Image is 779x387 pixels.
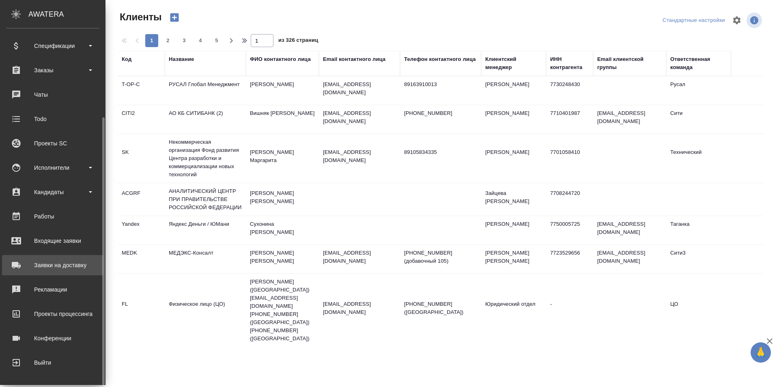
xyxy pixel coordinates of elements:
[250,55,311,63] div: ФИО контактного лица
[6,210,99,223] div: Работы
[404,109,477,117] p: [PHONE_NUMBER]
[246,216,319,244] td: Сухонина [PERSON_NAME]
[6,40,99,52] div: Спецификации
[246,76,319,105] td: [PERSON_NAME]
[481,245,546,273] td: [PERSON_NAME] [PERSON_NAME]
[546,216,593,244] td: 7750005725
[6,357,99,369] div: Выйти
[546,185,593,214] td: 7708244720
[122,55,131,63] div: Код
[6,113,99,125] div: Todo
[165,105,246,134] td: АО КБ СИТИБАНК (2)
[2,84,103,105] a: Чаты
[754,344,768,361] span: 🙏
[481,185,546,214] td: Зайцева [PERSON_NAME]
[118,245,165,273] td: MEDK
[481,105,546,134] td: [PERSON_NAME]
[6,162,99,174] div: Исполнители
[165,245,246,273] td: МЕДЭКС-Консалт
[165,216,246,244] td: Яндекс Деньги / ЮМани
[2,133,103,154] a: Проекты SC
[670,55,727,71] div: Ответственная команда
[246,274,319,347] td: [PERSON_NAME] ([GEOGRAPHIC_DATA]) [EMAIL_ADDRESS][DOMAIN_NAME] [PHONE_NUMBER] ([GEOGRAPHIC_DATA])...
[246,105,319,134] td: Вишняк [PERSON_NAME]
[165,76,246,105] td: РУСАЛ Глобал Менеджмент
[481,216,546,244] td: [PERSON_NAME]
[178,37,191,45] span: 3
[323,109,396,125] p: [EMAIL_ADDRESS][DOMAIN_NAME]
[751,342,771,363] button: 🙏
[6,308,99,320] div: Проекты процессинга
[2,255,103,275] a: Заявки на доставку
[661,14,727,27] div: split button
[546,105,593,134] td: 7710401987
[404,55,476,63] div: Телефон контактного лица
[546,296,593,324] td: -
[178,34,191,47] button: 3
[2,206,103,227] a: Работы
[165,11,184,24] button: Создать
[546,76,593,105] td: 7730248430
[194,34,207,47] button: 4
[747,13,764,28] span: Посмотреть информацию
[246,185,319,214] td: [PERSON_NAME] [PERSON_NAME]
[118,11,161,24] span: Клиенты
[165,183,246,216] td: АНАЛИТИЧЕСКИЙ ЦЕНТР ПРИ ПРАВИТЕЛЬСТВЕ РОССИЙСКОЙ ФЕДЕРАЦИИ
[118,296,165,324] td: FL
[485,55,542,71] div: Клиентский менеджер
[2,279,103,300] a: Рекламации
[404,249,477,265] p: [PHONE_NUMBER] (добавочный 105)
[278,35,318,47] span: из 326 страниц
[165,134,246,183] td: Некоммерческая организация Фонд развития Центра разработки и коммерциализации новых технологий
[666,105,731,134] td: Сити
[597,55,662,71] div: Email клиентской группы
[118,216,165,244] td: Yandex
[118,105,165,134] td: CITI2
[6,137,99,149] div: Проекты SC
[161,37,174,45] span: 2
[481,76,546,105] td: [PERSON_NAME]
[404,148,477,156] p: 89105834335
[666,144,731,173] td: Технический
[169,55,194,63] div: Название
[404,80,477,89] p: 89163910013
[28,6,105,22] div: AWATERA
[6,64,99,76] div: Заказы
[323,249,396,265] p: [EMAIL_ADDRESS][DOMAIN_NAME]
[6,89,99,101] div: Чаты
[2,352,103,373] a: Выйти
[2,109,103,129] a: Todo
[593,216,666,244] td: [EMAIL_ADDRESS][DOMAIN_NAME]
[481,296,546,324] td: Юридический отдел
[165,296,246,324] td: Физическое лицо (ЦО)
[6,235,99,247] div: Входящие заявки
[2,231,103,251] a: Входящие заявки
[6,283,99,296] div: Рекламации
[323,80,396,97] p: [EMAIL_ADDRESS][DOMAIN_NAME]
[404,300,477,316] p: [PHONE_NUMBER] ([GEOGRAPHIC_DATA])
[666,216,731,244] td: Таганка
[194,37,207,45] span: 4
[323,55,385,63] div: Email контактного лица
[6,186,99,198] div: Кандидаты
[210,37,223,45] span: 5
[550,55,589,71] div: ИНН контрагента
[323,148,396,164] p: [EMAIL_ADDRESS][DOMAIN_NAME]
[118,144,165,173] td: SK
[6,259,99,271] div: Заявки на доставку
[2,304,103,324] a: Проекты процессинга
[593,245,666,273] td: [EMAIL_ADDRESS][DOMAIN_NAME]
[593,105,666,134] td: [EMAIL_ADDRESS][DOMAIN_NAME]
[2,328,103,348] a: Конференции
[246,245,319,273] td: [PERSON_NAME] [PERSON_NAME]
[161,34,174,47] button: 2
[666,76,731,105] td: Русал
[727,11,747,30] span: Настроить таблицу
[118,76,165,105] td: T-OP-C
[546,144,593,173] td: 7701058410
[210,34,223,47] button: 5
[666,245,731,273] td: Сити3
[323,300,396,316] p: [EMAIL_ADDRESS][DOMAIN_NAME]
[481,144,546,173] td: [PERSON_NAME]
[546,245,593,273] td: 7723529656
